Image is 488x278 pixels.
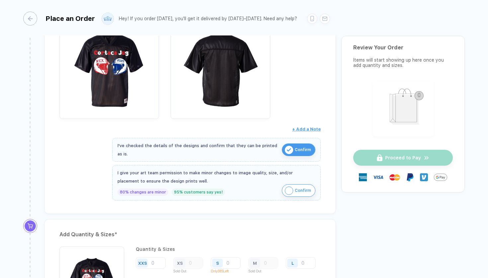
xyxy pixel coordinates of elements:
[102,13,114,25] img: user profile
[295,185,311,196] span: Confirm
[136,247,321,252] div: Quantity & Sizes
[248,269,283,273] p: Sold Out
[434,171,447,184] img: GPay
[292,124,321,135] button: + Add a Note
[174,19,267,112] img: 0867dea8-6557-4e9f-a3af-3017a56a73f6_nt_back_1758841251292.jpg
[292,127,321,132] span: + Add a Note
[285,146,293,154] img: icon
[353,57,453,68] div: Items will start showing up here once you add quantity and sizes.
[253,260,257,265] div: M
[177,260,183,265] div: XS
[406,173,414,181] img: Paypal
[282,143,315,156] button: iconConfirm
[211,269,246,273] p: Only 385 Left
[373,172,383,183] img: visa
[285,187,293,195] img: icon
[353,44,453,51] div: Review Your Order
[45,15,95,23] div: Place an Order
[295,144,311,155] span: Confirm
[118,189,168,196] div: 80% changes are minor
[118,169,315,185] div: I give your art team permission to make minor changes to image quality, size, and/or placement to...
[291,260,294,265] div: L
[173,269,208,273] p: Sold Out
[359,173,367,181] img: express
[119,16,297,22] div: Hey! If you order [DATE], you'll get it delivered by [DATE]–[DATE]. Need any help?
[172,189,225,196] div: 95% customers say yes!
[59,229,321,240] div: Add Quantity & Sizes
[118,141,279,158] div: I've checked the details of the designs and confirm that they can be printed as is.
[376,84,431,132] img: shopping_bag.png
[282,184,315,197] button: iconConfirm
[420,173,428,181] img: Venmo
[138,260,147,265] div: XXS
[389,172,400,183] img: master-card
[63,19,156,112] img: 0867dea8-6557-4e9f-a3af-3017a56a73f6_nt_front_1758841251289.jpg
[216,260,219,265] div: S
